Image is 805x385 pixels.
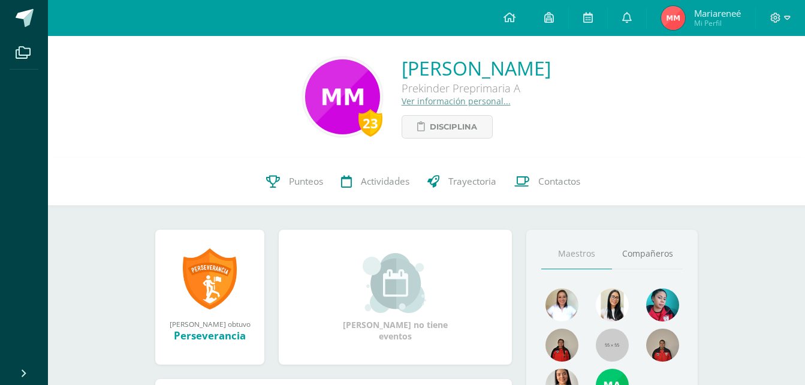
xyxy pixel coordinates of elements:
[541,239,612,269] a: Maestros
[661,6,685,30] img: 233e08aaa7c7aaf9dfa023bf3df9e7f9.png
[358,109,382,137] div: 23
[596,288,629,321] img: 866d362cde494ecbe9643e803a178058.png
[596,329,629,362] img: 55x55
[612,239,683,269] a: Compañeros
[402,55,551,81] a: [PERSON_NAME]
[418,158,505,206] a: Trayectoria
[257,158,332,206] a: Punteos
[363,253,428,313] img: event_small.png
[646,329,679,362] img: 177a0cef6189344261906be38084f07c.png
[538,175,580,188] span: Contactos
[336,253,456,342] div: [PERSON_NAME] no tiene eventos
[694,7,741,19] span: Mariareneé
[402,81,551,95] div: Prekinder Preprimaria A
[430,116,477,138] span: Disciplina
[646,288,679,321] img: 1c7763f46a97a60cb2d0673d8595e6ce.png
[167,329,252,342] div: Perseverancia
[361,175,409,188] span: Actividades
[545,288,578,321] img: cccab20d04b0215eddc168d40cee9f71.png
[305,59,380,134] img: 079a2bbb3da1bb222a3a27a7326d28ca.png
[332,158,418,206] a: Actividades
[289,175,323,188] span: Punteos
[694,18,741,28] span: Mi Perfil
[505,158,589,206] a: Contactos
[545,329,578,362] img: 4cadd866b9674bb26779ba88b494ab1f.png
[402,95,511,107] a: Ver información personal...
[448,175,496,188] span: Trayectoria
[402,115,493,139] a: Disciplina
[167,319,252,329] div: [PERSON_NAME] obtuvo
